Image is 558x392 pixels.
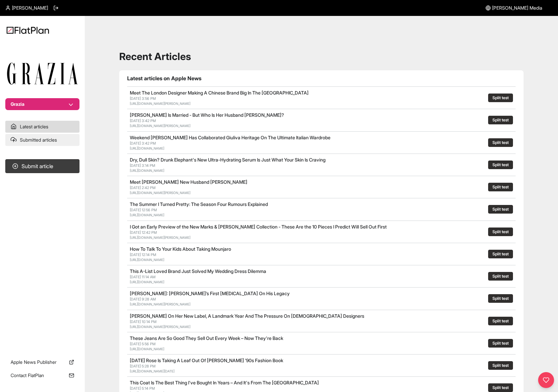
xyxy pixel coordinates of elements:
[130,213,164,217] a: [URL][DOMAIN_NAME]
[130,141,156,146] span: [DATE] 3:42 PM
[130,246,231,252] a: How To Talk To Your Kids About Taking Mounjaro
[130,201,268,207] a: The Summer I Turned Pretty: The Season Four Rumours Explained
[130,90,309,96] a: Meet The London Designer Making A Chinese Brand Big In The [GEOGRAPHIC_DATA]
[130,313,364,319] a: [PERSON_NAME] On Her New Label, A Landmark Year And The Pressure On [DEMOGRAPHIC_DATA] Designers
[130,179,247,185] a: Meet [PERSON_NAME] New Husband [PERSON_NAME]
[5,356,79,368] a: Apple News Publisher
[130,268,266,274] a: This A-List Loved Brand Just Solved My Wedding Dress Dilemma
[130,168,164,172] a: [URL][DOMAIN_NAME]
[130,386,155,391] span: [DATE] 5:14 PM
[5,5,48,11] a: [PERSON_NAME]
[130,335,283,341] a: These Jeans Are So Good They Sell Out Every Week – Now They're Back
[130,252,156,257] span: [DATE] 12:14 PM
[488,294,513,303] button: Split test
[130,208,157,212] span: [DATE] 12:56 PM
[5,121,79,133] a: Latest articles
[130,124,190,128] a: [URL][DOMAIN_NAME][PERSON_NAME]
[130,364,156,368] span: [DATE] 5:28 PM
[5,369,79,381] a: Contact FlatPlan
[130,325,190,329] a: [URL][DOMAIN_NAME][PERSON_NAME]
[7,62,78,85] img: Publication Logo
[130,358,283,363] a: [DATE] Rose Is Taking A Leaf Out Of [PERSON_NAME] ’90s Fashion Book
[130,380,319,385] a: This Coat Is The Best Thing I've Bought In Years – And It's From The [GEOGRAPHIC_DATA]
[130,118,156,123] span: [DATE] 3:42 PM
[488,361,513,370] button: Split test
[492,5,542,11] span: [PERSON_NAME] Media
[7,27,49,34] img: Logo
[130,146,164,150] a: [URL][DOMAIN_NAME]
[130,235,190,239] a: [URL][DOMAIN_NAME][PERSON_NAME]
[488,138,513,147] button: Split test
[130,101,190,105] a: [URL][DOMAIN_NAME][PERSON_NAME]
[5,159,79,173] button: Submit article
[130,96,156,101] span: [DATE] 3:56 PM
[488,94,513,102] button: Split test
[488,317,513,325] button: Split test
[127,74,516,82] h1: Latest articles on Apple News
[130,185,156,190] span: [DATE] 2:42 PM
[488,205,513,214] button: Split test
[130,135,330,140] a: Weekend [PERSON_NAME] Has Collaborated Giuliva Heritage On The Ultimate Italian Wardrobe
[130,258,164,262] a: [URL][DOMAIN_NAME]
[130,342,156,346] span: [DATE] 5:56 PM
[488,339,513,348] button: Split test
[12,5,48,11] span: [PERSON_NAME]
[130,230,157,235] span: [DATE] 12:42 PM
[488,161,513,169] button: Split test
[130,302,190,306] a: [URL][DOMAIN_NAME][PERSON_NAME]
[488,183,513,191] button: Split test
[130,297,156,301] span: [DATE] 9:28 AM
[130,369,175,373] a: [URL][DOMAIN_NAME][DATE]
[130,319,157,324] span: [DATE] 10:14 PM
[5,98,79,110] button: Grazia
[130,291,290,296] a: [PERSON_NAME]: [PERSON_NAME]’s First [MEDICAL_DATA] On His Legacy
[130,280,164,284] a: [URL][DOMAIN_NAME]
[488,383,513,392] button: Split test
[488,116,513,124] button: Split test
[130,275,156,279] span: [DATE] 11:14 AM
[488,250,513,258] button: Split test
[130,112,284,118] a: [PERSON_NAME] Is Married - But Who Is Her Husband [PERSON_NAME]?
[130,191,190,195] a: [URL][DOMAIN_NAME][PERSON_NAME]
[130,157,326,163] a: Dry, Dull Skin? Drunk Elephant's New Ultra-Hydrating Serum Is Just What Your Skin Is Craving
[130,163,155,168] span: [DATE] 3:14 PM
[119,50,524,62] h1: Recent Articles
[130,347,164,351] a: [URL][DOMAIN_NAME]
[488,272,513,281] button: Split test
[130,224,387,229] a: I Got an Early Preview of the New Marks & [PERSON_NAME] Collection - These Are the 10 Pieces I Pr...
[5,134,79,146] a: Submitted articles
[488,228,513,236] button: Split test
